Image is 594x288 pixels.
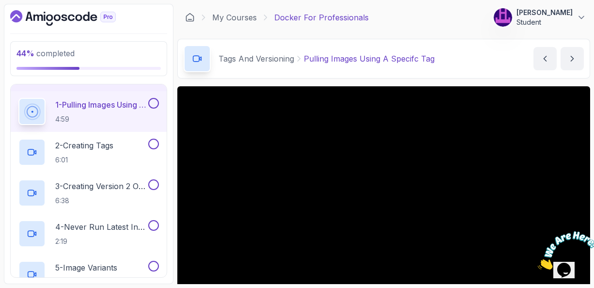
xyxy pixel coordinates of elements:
[55,196,146,206] p: 6:38
[494,8,512,27] img: user profile image
[516,17,573,27] p: Student
[18,139,159,166] button: 2-Creating Tags6:01
[219,53,294,64] p: Tags And Versioning
[18,220,159,247] button: 4-Never Run Latest In Production2:19
[55,140,113,151] p: 2 - Creating Tags
[516,8,573,17] p: [PERSON_NAME]
[10,10,138,26] a: Dashboard
[493,8,586,27] button: user profile image[PERSON_NAME]Student
[55,155,113,165] p: 6:01
[534,227,594,273] iframe: chat widget
[18,179,159,207] button: 3-Creating Version 2 Of The Dashboard6:38
[55,99,146,111] p: 1 - Pulling Images Using A Specifc Tag
[55,180,146,192] p: 3 - Creating Version 2 Of The Dashboard
[18,98,159,125] button: 1-Pulling Images Using A Specifc Tag4:59
[55,262,117,273] p: 5 - Image Variants
[533,47,557,70] button: previous content
[185,13,195,22] a: Dashboard
[16,48,34,58] span: 44 %
[4,4,64,42] img: Chat attention grabber
[18,261,159,288] button: 5-Image Variants6:18
[55,237,146,246] p: 2:19
[212,12,257,23] a: My Courses
[55,114,146,124] p: 4:59
[561,47,584,70] button: next content
[274,12,369,23] p: Docker For Professionals
[304,53,435,64] p: Pulling Images Using A Specifc Tag
[55,221,146,233] p: 4 - Never Run Latest In Production
[16,48,75,58] span: completed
